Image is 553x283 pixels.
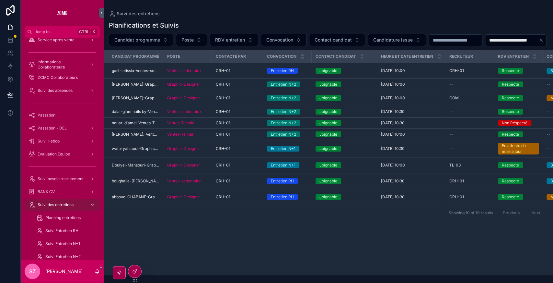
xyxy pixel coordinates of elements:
div: Joignable [319,194,337,200]
a: Ventes-Terrain [167,132,208,137]
a: CRH-01 [216,163,259,168]
span: Poste [181,37,194,43]
a: Joignable [316,68,373,74]
span: -- [547,146,550,151]
span: K [91,29,97,34]
span: Convocation [266,37,293,43]
div: Respecté [502,81,519,87]
a: Suivi des absences [25,85,100,96]
a: [DATE] 10:30 [381,120,442,126]
button: Select Button [309,34,365,46]
span: CRH-01 [216,68,230,73]
a: CRH-01 [216,109,259,114]
a: [PERSON_NAME]-Graphic-Designer- [112,95,159,101]
a: -- [449,132,490,137]
a: Entretien RH [267,178,308,184]
span: Poste [167,54,180,59]
h1: Planifications et Suivis [109,21,179,30]
div: Entretien RH [271,194,294,200]
div: Joignable [319,131,337,137]
span: Ctrl [78,29,90,35]
a: Entretien N+1 [267,146,308,152]
a: CRH-01 [449,194,490,200]
div: Joignable [319,120,337,126]
a: Doulyal-Mansouri-Graphic-Designer-[GEOGRAPHIC_DATA] [112,163,159,168]
span: [PERSON_NAME]-Graphic-Designer- [112,82,159,87]
a: Graphic-Designer [167,194,208,200]
a: Entretien N+2 [267,120,308,126]
div: Entretien N+2 [271,81,296,87]
a: Suivi Entretien N+2 [32,251,100,263]
span: COM [449,95,459,101]
a: En attente de mise a jour [498,143,539,154]
a: Respecté [498,68,539,74]
a: Respecté [498,178,539,184]
a: CRH-01 [216,178,259,184]
span: [DATE] 10:00 [381,163,405,168]
a: COM [449,95,490,101]
a: Graphic-Designer [167,95,200,101]
a: Respecté [498,162,539,168]
div: Respecté [502,68,519,74]
a: [DATE] 10:00 [381,95,442,101]
span: CRH-01 [216,178,230,184]
div: Joignable [319,95,337,101]
span: CRH-01 [449,68,464,73]
span: Contact candidat [316,54,356,59]
a: Suivi des entretiens [109,10,160,17]
div: Joignable [319,162,337,168]
a: CRH-01 [216,120,259,126]
span: Graphic-Designer [167,82,200,87]
span: Graphic-Designer [167,163,200,168]
a: -- [449,109,490,114]
span: RDV entretien [215,37,245,43]
a: CRH-01 [216,146,259,151]
a: [DATE] 10:00 [381,163,442,168]
a: Respecté [498,131,539,137]
a: Respecté [498,95,539,101]
span: Ventes-Terrain [167,132,194,137]
div: Respecté [502,109,519,115]
button: Jump to...CtrlK [25,26,100,38]
a: -- [449,82,490,87]
a: [DATE] 10:00 [381,68,442,73]
button: Select Button [210,34,258,46]
span: nouar-djamel-Ventes-Terrain-[GEOGRAPHIC_DATA] [112,120,159,126]
div: Joignable [319,146,337,152]
span: [DATE] 10:30 [381,146,405,151]
a: Joignable [316,120,373,126]
a: BANK CV [25,186,100,198]
span: CRH-01 [216,146,230,151]
div: Respecté [502,162,519,168]
div: Entretien N+2 [271,131,296,137]
a: Suivi besoin recrutement [25,173,100,185]
span: Candidat programmé [114,37,160,43]
span: Candidature issue [373,37,413,43]
span: [DATE] 10:00 [381,132,405,137]
span: [DATE] 10:00 [381,68,405,73]
a: Suivi Entretien RH [32,225,100,237]
span: CRH-01 [216,194,230,200]
a: -- [449,120,490,126]
div: Joignable [319,178,337,184]
span: Suivi Entretien N+2 [45,254,81,259]
a: Ventes-sedentaire [167,109,201,114]
span: Suivi des entretiens [38,202,74,207]
a: Entretien N+2 [267,95,308,101]
span: [DATE] 10:00 [381,95,405,101]
span: CRH-01 [216,163,230,168]
a: Ventes-sedentaire [167,68,201,73]
a: Ventes-sedentaire [167,178,208,184]
a: boughalia-[PERSON_NAME]-Ventes-sedentaire-[GEOGRAPHIC_DATA] [112,178,159,184]
span: SZ [29,267,36,275]
a: Ventes-sedentaire [167,178,201,184]
div: Respecté [502,178,519,184]
a: CRH-01 [449,68,490,73]
span: Recruteur [449,54,473,59]
a: Graphic-Designer [167,95,208,101]
span: Planning entretiens [45,215,81,220]
div: En attente de mise a jour [502,143,535,154]
a: [PERSON_NAME].-Ventes-Terrain-[GEOGRAPHIC_DATA] [112,132,159,137]
span: CRH-01 [449,178,464,184]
